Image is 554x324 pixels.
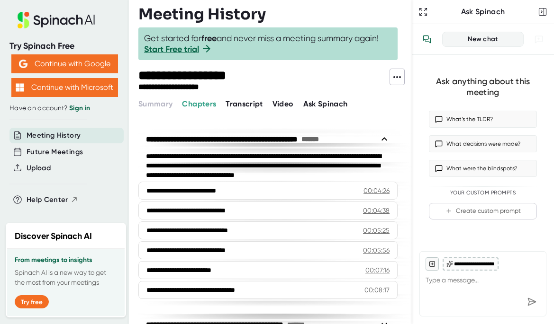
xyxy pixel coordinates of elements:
[365,265,390,275] div: 00:07:16
[27,147,83,158] button: Future Meetings
[138,99,173,108] span: Summary
[19,60,27,68] img: Aehbyd4JwY73AAAAAElFTkSuQmCC
[11,78,118,97] button: Continue with Microsoft
[15,268,117,288] p: Spinach AI is a new way to get the most from your meetings
[303,98,348,110] button: Ask Spinach
[417,5,430,18] button: Expand to Ask Spinach page
[201,33,217,44] b: free
[363,226,390,235] div: 00:05:25
[144,44,199,54] a: Start Free trial
[27,130,81,141] button: Meeting History
[15,230,92,243] h2: Discover Spinach AI
[15,295,49,308] button: Try free
[303,99,348,108] span: Ask Spinach
[363,206,390,215] div: 00:04:38
[429,76,537,97] div: Ask anything about this meeting
[536,5,549,18] button: Close conversation sidebar
[430,7,536,17] div: Ask Spinach
[429,203,537,219] button: Create custom prompt
[429,160,537,177] button: What were the blindspots?
[363,186,390,195] div: 00:04:26
[226,98,263,110] button: Transcript
[448,35,518,44] div: New chat
[182,98,216,110] button: Chapters
[429,135,537,152] button: What decisions were made?
[138,98,173,110] button: Summary
[27,194,68,205] span: Help Center
[9,104,119,113] div: Have an account?
[272,98,294,110] button: Video
[418,30,436,49] button: View conversation history
[27,163,51,174] button: Upload
[9,41,119,52] div: Try Spinach Free
[364,285,390,295] div: 00:08:17
[226,99,263,108] span: Transcript
[11,54,118,73] button: Continue with Google
[138,5,266,23] h3: Meeting History
[429,111,537,128] button: What’s the TLDR?
[363,245,390,255] div: 00:05:56
[144,33,392,54] span: Get started for and never miss a meeting summary again!
[182,99,216,108] span: Chapters
[69,104,90,112] a: Sign in
[27,194,78,205] button: Help Center
[429,190,537,196] div: Your Custom Prompts
[15,256,117,264] h3: From meetings to insights
[272,99,294,108] span: Video
[523,293,540,310] div: Send message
